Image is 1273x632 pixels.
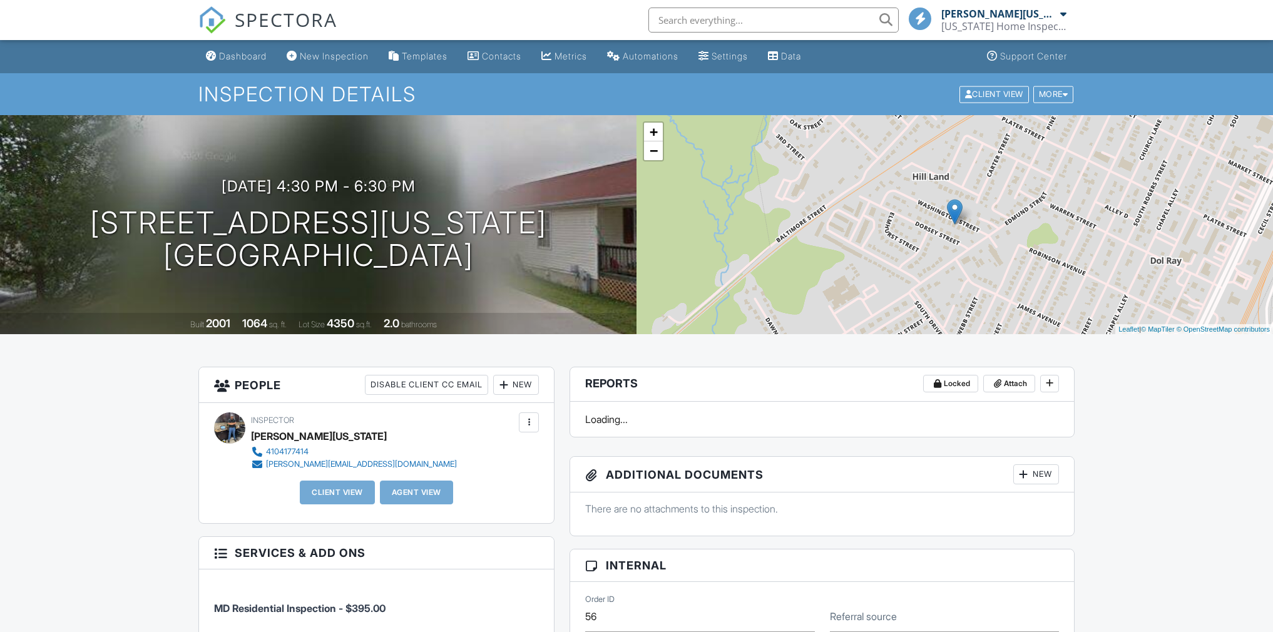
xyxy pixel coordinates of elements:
[90,206,547,273] h1: [STREET_ADDRESS][US_STATE] [GEOGRAPHIC_DATA]
[266,459,457,469] div: [PERSON_NAME][EMAIL_ADDRESS][DOMAIN_NAME]
[214,579,539,625] li: Service: MD Residential Inspection
[235,6,337,33] span: SPECTORA
[1000,51,1067,61] div: Support Center
[199,537,554,569] h3: Services & Add ons
[1033,86,1074,103] div: More
[959,86,1029,103] div: Client View
[327,317,354,330] div: 4350
[384,317,399,330] div: 2.0
[555,51,587,61] div: Metrics
[585,594,615,605] label: Order ID
[1141,325,1175,333] a: © MapTiler
[1013,464,1059,484] div: New
[602,45,683,68] a: Automations (Basic)
[1177,325,1270,333] a: © OpenStreetMap contributors
[251,415,294,425] span: Inspector
[401,320,437,329] span: bathrooms
[198,17,337,43] a: SPECTORA
[222,178,416,195] h3: [DATE] 4:30 pm - 6:30 pm
[251,458,457,471] a: [PERSON_NAME][EMAIL_ADDRESS][DOMAIN_NAME]
[958,89,1032,98] a: Client View
[198,83,1075,105] h1: Inspection Details
[219,51,267,61] div: Dashboard
[585,502,1059,516] p: There are no attachments to this inspection.
[570,457,1074,492] h3: Additional Documents
[712,51,748,61] div: Settings
[269,320,287,329] span: sq. ft.
[242,317,267,330] div: 1064
[941,20,1066,33] div: Washington Home Inspections
[199,367,554,403] h3: People
[570,549,1074,582] h3: Internal
[648,8,899,33] input: Search everything...
[982,45,1072,68] a: Support Center
[402,51,447,61] div: Templates
[1118,325,1139,333] a: Leaflet
[198,6,226,34] img: The Best Home Inspection Software - Spectora
[251,446,457,458] a: 4104177414
[356,320,372,329] span: sq.ft.
[493,375,539,395] div: New
[206,317,230,330] div: 2001
[536,45,592,68] a: Metrics
[365,375,488,395] div: Disable Client CC Email
[190,320,204,329] span: Built
[644,141,663,160] a: Zoom out
[941,8,1057,20] div: [PERSON_NAME][US_STATE]
[384,45,452,68] a: Templates
[266,447,309,457] div: 4104177414
[251,427,387,446] div: [PERSON_NAME][US_STATE]
[830,609,897,623] label: Referral source
[693,45,753,68] a: Settings
[299,320,325,329] span: Lot Size
[623,51,678,61] div: Automations
[282,45,374,68] a: New Inspection
[1115,324,1273,335] div: |
[763,45,806,68] a: Data
[463,45,526,68] a: Contacts
[482,51,521,61] div: Contacts
[201,45,272,68] a: Dashboard
[300,51,369,61] div: New Inspection
[214,602,386,614] span: MD Residential Inspection - $395.00
[781,51,801,61] div: Data
[644,123,663,141] a: Zoom in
